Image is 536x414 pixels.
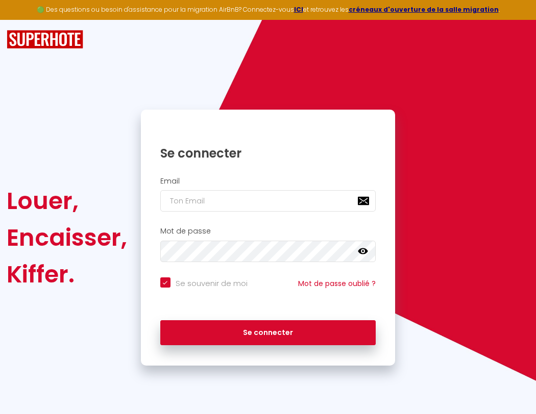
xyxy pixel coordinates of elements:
[160,190,376,212] input: Ton Email
[7,30,83,49] img: SuperHote logo
[349,5,499,14] a: créneaux d'ouverture de la salle migration
[7,183,127,219] div: Louer,
[160,320,376,346] button: Se connecter
[160,177,376,186] h2: Email
[7,219,127,256] div: Encaisser,
[294,5,303,14] a: ICI
[160,227,376,236] h2: Mot de passe
[7,256,127,293] div: Kiffer.
[298,278,376,289] a: Mot de passe oublié ?
[160,145,376,161] h1: Se connecter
